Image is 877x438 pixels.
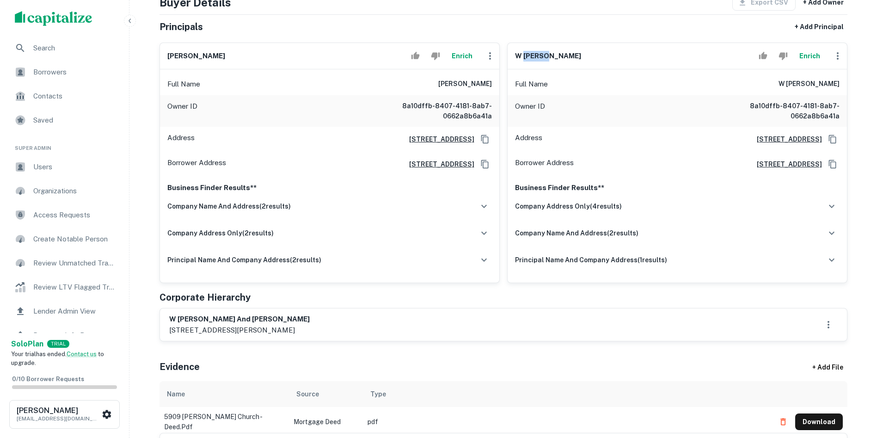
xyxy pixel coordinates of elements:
[515,157,574,171] p: Borrower Address
[159,290,251,304] h5: Corporate Hierarchy
[11,339,43,350] a: SoloPlan
[427,47,443,65] button: Reject
[7,37,122,59] a: Search
[159,381,847,433] div: scrollable content
[795,47,825,65] button: Enrich
[15,11,92,26] img: capitalize-logo.png
[402,134,474,144] a: [STREET_ADDRESS]
[33,330,116,341] span: Borrower Info Requests
[478,132,492,146] button: Copy Address
[33,210,116,221] span: Access Requests
[7,85,122,107] a: Contacts
[167,182,492,193] p: Business Finder Results**
[7,276,122,298] a: Review LTV Flagged Transactions
[370,389,386,400] div: Type
[515,201,622,211] h6: company address only ( 4 results)
[826,157,840,171] button: Copy Address
[33,234,116,245] span: Create Notable Person
[289,407,363,437] td: Mortgage Deed
[381,101,492,121] h6: 8a10dffb-8407-4181-8ab7-0662a8b6a41a
[796,359,860,376] div: + Add File
[289,381,363,407] th: Source
[167,79,200,90] p: Full Name
[7,61,122,83] a: Borrowers
[33,115,116,126] span: Saved
[33,43,116,54] span: Search
[11,339,43,348] strong: Solo Plan
[33,258,116,269] span: Review Unmatched Transactions
[167,201,291,211] h6: company name and address ( 2 results)
[167,101,197,121] p: Owner ID
[826,132,840,146] button: Copy Address
[159,360,200,374] h5: Evidence
[167,132,195,146] p: Address
[33,282,116,293] span: Review LTV Flagged Transactions
[7,300,122,322] a: Lender Admin View
[12,376,84,382] span: 0 / 10 Borrower Requests
[438,79,492,90] h6: [PERSON_NAME]
[33,161,116,173] span: Users
[515,101,545,121] p: Owner ID
[33,306,116,317] span: Lender Admin View
[515,132,542,146] p: Address
[775,47,791,65] button: Reject
[749,159,822,169] a: [STREET_ADDRESS]
[791,19,847,35] button: + Add Principal
[7,156,122,178] a: Users
[515,182,840,193] p: Business Finder Results**
[7,204,122,226] a: Access Requests
[33,67,116,78] span: Borrowers
[67,351,97,358] a: Contact us
[795,413,843,430] button: Download
[515,228,638,238] h6: company name and address ( 2 results)
[7,133,122,156] li: Super Admin
[169,325,310,336] p: [STREET_ADDRESS][PERSON_NAME]
[402,159,474,169] a: [STREET_ADDRESS]
[33,185,116,197] span: Organizations
[167,157,226,171] p: Borrower Address
[17,407,100,414] h6: [PERSON_NAME]
[169,314,310,325] h6: w [PERSON_NAME] and [PERSON_NAME]
[749,134,822,144] a: [STREET_ADDRESS]
[33,91,116,102] span: Contacts
[159,407,289,437] td: 5909 [PERSON_NAME] church - deed.pdf
[515,51,581,62] h6: w [PERSON_NAME]
[159,381,289,407] th: Name
[448,47,477,65] button: Enrich
[167,51,225,62] h6: [PERSON_NAME]
[755,47,771,65] button: Accept
[7,228,122,250] a: Create Notable Person
[47,340,69,348] div: TRIAL
[407,47,423,65] button: Accept
[363,381,770,407] th: Type
[779,79,840,90] h6: w [PERSON_NAME]
[7,324,122,346] a: Borrower Info Requests
[159,20,203,34] h5: Principals
[11,351,104,367] span: Your trial has ended. to upgrade.
[9,400,120,429] button: [PERSON_NAME][EMAIL_ADDRESS][DOMAIN_NAME]
[7,109,122,131] a: Saved
[7,180,122,202] a: Organizations
[515,255,667,265] h6: principal name and company address ( 1 results)
[7,252,122,274] div: Review Unmatched Transactions
[515,79,548,90] p: Full Name
[831,364,877,408] iframe: Chat Widget
[17,414,100,423] p: [EMAIL_ADDRESS][DOMAIN_NAME]
[167,255,321,265] h6: principal name and company address ( 2 results)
